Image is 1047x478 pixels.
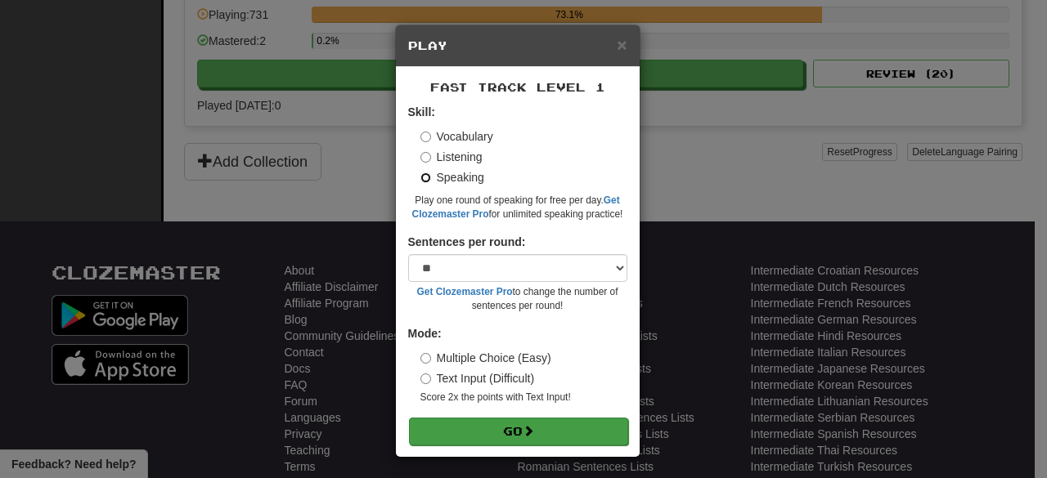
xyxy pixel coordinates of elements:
[420,391,627,404] small: Score 2x the points with Text Input !
[420,169,484,185] label: Speaking
[420,132,431,142] input: Vocabulary
[420,172,431,183] input: Speaking
[420,149,483,165] label: Listening
[409,418,628,445] button: Go
[420,373,431,384] input: Text Input (Difficult)
[417,286,513,297] a: Get Clozemaster Pro
[408,105,435,118] strong: Skill:
[617,36,627,53] button: Close
[408,327,442,340] strong: Mode:
[420,350,551,366] label: Multiple Choice (Easy)
[408,285,627,313] small: to change the number of sentences per round!
[430,80,605,94] span: Fast Track Level 1
[420,370,535,386] label: Text Input (Difficult)
[408,194,627,221] small: Play one round of speaking for free per day. for unlimited speaking practice!
[408,234,526,250] label: Sentences per round:
[617,35,627,54] span: ×
[420,353,431,364] input: Multiple Choice (Easy)
[408,38,627,54] h5: Play
[420,128,493,145] label: Vocabulary
[420,152,431,163] input: Listening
